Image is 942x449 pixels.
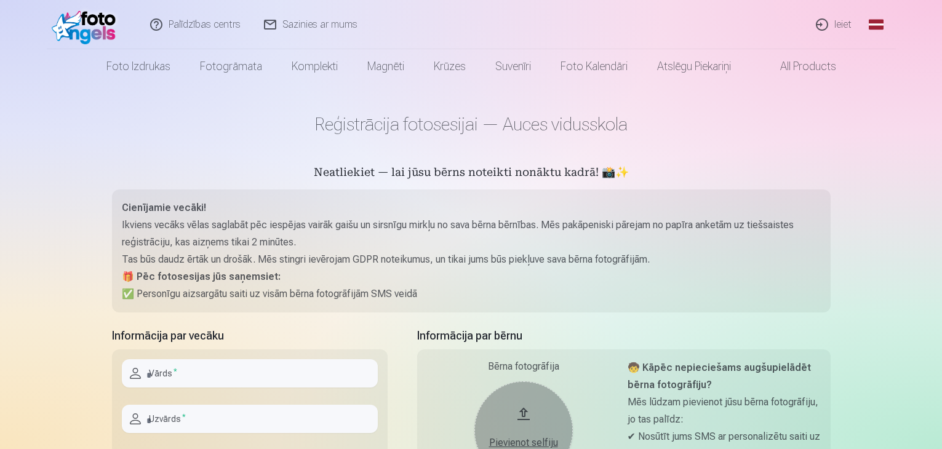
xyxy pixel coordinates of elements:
[481,49,546,84] a: Suvenīri
[277,49,353,84] a: Komplekti
[427,359,620,374] div: Bērna fotogrāfija
[642,49,746,84] a: Atslēgu piekariņi
[417,327,831,344] h5: Informācija par bērnu
[122,217,821,251] p: Ikviens vecāks vēlas saglabāt pēc iespējas vairāk gaišu un sirsnīgu mirkļu no sava bērna bērnības...
[628,362,811,391] strong: 🧒 Kāpēc nepieciešams augšupielādēt bērna fotogrāfiju?
[112,327,388,344] h5: Informācija par vecāku
[419,49,481,84] a: Krūzes
[746,49,851,84] a: All products
[112,113,831,135] h1: Reģistrācija fotosesijai — Auces vidusskola
[628,394,821,428] p: Mēs lūdzam pievienot jūsu bērna fotogrāfiju, jo tas palīdz:
[122,202,206,213] strong: Cienījamie vecāki!
[353,49,419,84] a: Magnēti
[185,49,277,84] a: Fotogrāmata
[122,271,281,282] strong: 🎁 Pēc fotosesijas jūs saņemsiet:
[546,49,642,84] a: Foto kalendāri
[122,285,821,303] p: ✅ Personīgu aizsargātu saiti uz visām bērna fotogrāfijām SMS veidā
[92,49,185,84] a: Foto izdrukas
[112,165,831,182] h5: Neatliekiet — lai jūsu bērns noteikti nonāktu kadrā! 📸✨
[52,5,122,44] img: /fa1
[122,251,821,268] p: Tas būs daudz ērtāk un drošāk. Mēs stingri ievērojam GDPR noteikumus, un tikai jums būs piekļuve ...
